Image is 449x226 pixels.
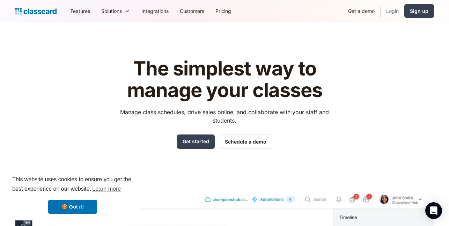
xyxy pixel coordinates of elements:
div: Sign up [410,7,428,15]
h1: The simplest way to manage your classes [114,58,336,101]
a: Customers [174,3,210,19]
a: Login [381,3,404,19]
a: Pricing [210,3,237,19]
a: dismiss cookie message [48,200,97,214]
a: Integrations [136,3,174,19]
a: Get started [177,134,215,149]
div: Solutions [101,7,122,15]
a: Sign up [404,4,434,18]
p: Manage class schedules, drive sales online, and collaborate with your staff and students. [114,108,336,125]
div: Open Intercom Messenger [425,202,442,219]
div: cookieconsent [6,169,140,220]
div: Solutions [96,3,136,19]
span: This website uses cookies to ensure you get the best experience on our website. [12,175,133,194]
a: learn more about cookies [91,184,122,194]
a: Features [65,3,96,19]
a: Schedule a demo [219,134,272,149]
a: Get a demo [343,3,380,19]
a: home [15,6,57,16]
